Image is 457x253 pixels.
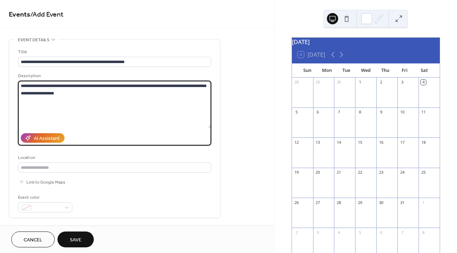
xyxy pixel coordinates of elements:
a: Events [9,8,30,21]
div: Sat [415,63,434,78]
div: Description [18,72,210,80]
div: 30 [378,200,384,205]
div: Wed [356,63,376,78]
div: 3 [315,230,321,235]
span: Event details [18,36,49,44]
div: Fri [395,63,414,78]
div: AI Assistant [34,135,60,142]
div: 14 [336,140,341,145]
div: 20 [315,170,321,175]
div: 15 [357,140,362,145]
div: 3 [400,80,405,85]
div: [DATE] [292,38,440,46]
div: 29 [315,80,321,85]
div: 1 [421,200,426,205]
button: Save [57,232,94,247]
div: Sun [298,63,317,78]
div: 2 [378,80,384,85]
div: 5 [357,230,362,235]
div: 27 [315,200,321,205]
div: 25 [421,170,426,175]
div: 31 [400,200,405,205]
div: 8 [357,110,362,115]
div: 17 [400,140,405,145]
div: Mon [317,63,336,78]
div: 5 [294,110,299,115]
div: 26 [294,200,299,205]
div: 11 [421,110,426,115]
div: 23 [378,170,384,175]
div: 7 [400,230,405,235]
div: 29 [357,200,362,205]
span: Cancel [24,236,42,244]
div: 30 [336,80,341,85]
div: 1 [357,80,362,85]
div: Location [18,154,210,161]
div: 24 [400,170,405,175]
div: 13 [315,140,321,145]
span: / Add Event [30,8,63,21]
div: 4 [421,80,426,85]
div: 2 [294,230,299,235]
div: 6 [315,110,321,115]
div: 8 [421,230,426,235]
span: Link to Google Maps [26,179,65,186]
div: 28 [336,200,341,205]
div: 10 [400,110,405,115]
div: Thu [376,63,395,78]
div: 6 [378,230,384,235]
div: Tue [336,63,356,78]
div: 16 [378,140,384,145]
div: 12 [294,140,299,145]
div: Title [18,48,210,56]
div: 28 [294,80,299,85]
div: 9 [378,110,384,115]
span: Save [70,236,81,244]
div: 19 [294,170,299,175]
button: Cancel [11,232,55,247]
div: 7 [336,110,341,115]
button: AI Assistant [21,133,65,143]
div: Event color [18,194,71,201]
div: 4 [336,230,341,235]
div: 21 [336,170,341,175]
div: 22 [357,170,362,175]
div: 18 [421,140,426,145]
